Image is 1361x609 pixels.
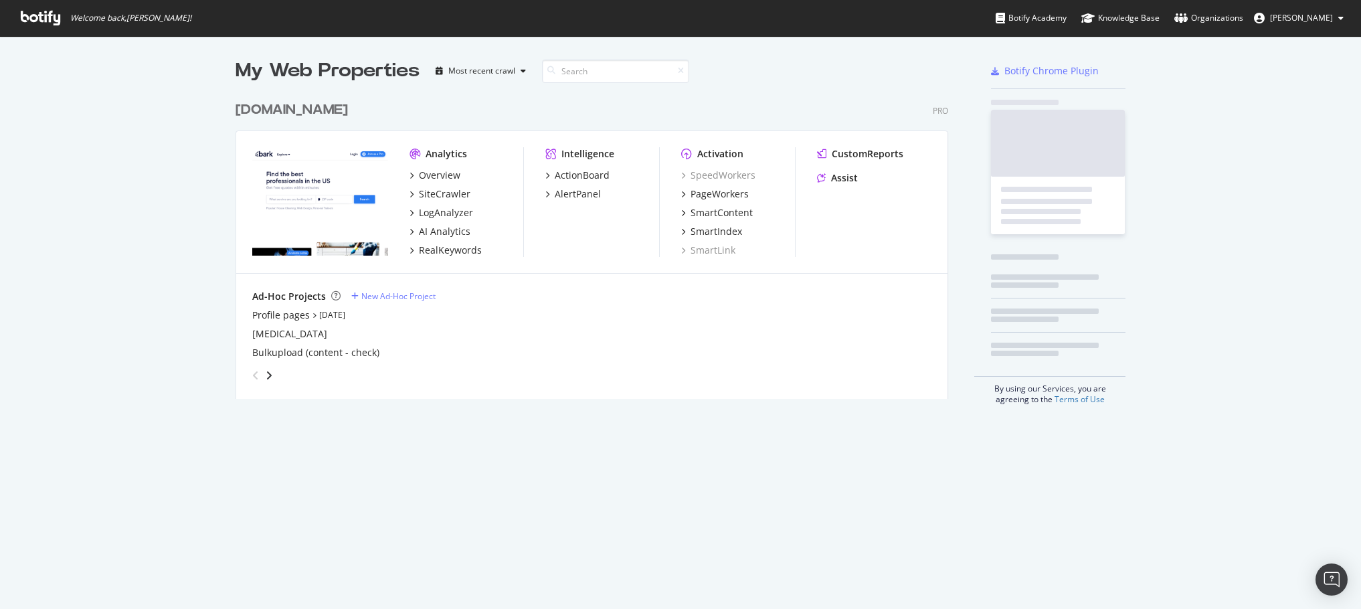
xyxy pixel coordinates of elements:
div: Overview [419,169,460,182]
div: Botify Academy [996,11,1067,25]
div: Knowledge Base [1081,11,1160,25]
div: SiteCrawler [419,187,470,201]
div: [DOMAIN_NAME] [236,100,348,120]
div: My Web Properties [236,58,420,84]
div: Ad-Hoc Projects [252,290,326,303]
div: grid [236,84,959,399]
div: Botify Chrome Plugin [1004,64,1099,78]
div: CustomReports [832,147,903,161]
span: Ellen Blacow [1270,12,1333,23]
a: Botify Chrome Plugin [991,64,1099,78]
a: [DATE] [319,309,345,321]
a: Bulkupload (content - check) [252,346,379,359]
a: Profile pages [252,309,310,322]
div: ActionBoard [555,169,610,182]
div: angle-right [264,369,274,382]
div: Activation [697,147,743,161]
div: By using our Services, you are agreeing to the [974,376,1125,405]
div: AI Analytics [419,225,470,238]
a: SiteCrawler [410,187,470,201]
a: [DOMAIN_NAME] [236,100,353,120]
div: Most recent crawl [448,67,515,75]
div: Assist [831,171,858,185]
div: Organizations [1174,11,1243,25]
div: RealKeywords [419,244,482,257]
a: SmartIndex [681,225,742,238]
a: SmartLink [681,244,735,257]
div: New Ad-Hoc Project [361,290,436,302]
a: LogAnalyzer [410,206,473,220]
a: AlertPanel [545,187,601,201]
a: ActionBoard [545,169,610,182]
div: SmartContent [691,206,753,220]
div: SmartIndex [691,225,742,238]
a: SmartContent [681,206,753,220]
div: Open Intercom Messenger [1315,563,1348,596]
button: Most recent crawl [430,60,531,82]
a: New Ad-Hoc Project [351,290,436,302]
div: Analytics [426,147,467,161]
div: AlertPanel [555,187,601,201]
a: RealKeywords [410,244,482,257]
div: Pro [933,105,948,116]
a: AI Analytics [410,225,470,238]
div: angle-left [247,365,264,386]
a: Terms of Use [1055,394,1105,405]
img: www.bark.com [252,147,388,256]
div: PageWorkers [691,187,749,201]
a: SpeedWorkers [681,169,755,182]
a: CustomReports [817,147,903,161]
input: Search [542,60,689,83]
a: Overview [410,169,460,182]
button: [PERSON_NAME] [1243,7,1354,29]
a: Assist [817,171,858,185]
div: Intelligence [561,147,614,161]
span: Welcome back, [PERSON_NAME] ! [70,13,191,23]
div: LogAnalyzer [419,206,473,220]
a: [MEDICAL_DATA] [252,327,327,341]
a: PageWorkers [681,187,749,201]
